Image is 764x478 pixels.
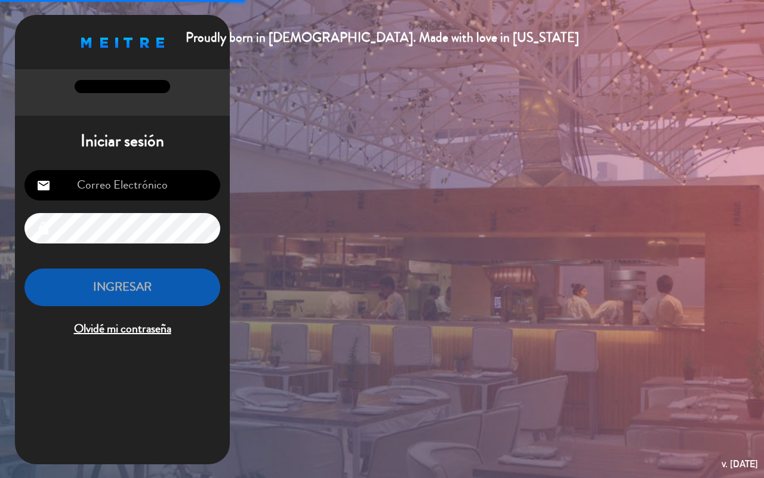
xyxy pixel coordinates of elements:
button: INGRESAR [24,269,220,306]
h1: Iniciar sesión [15,131,230,152]
div: v. [DATE] [722,456,758,472]
i: lock [36,221,51,236]
i: email [36,178,51,193]
span: Olvidé mi contraseña [24,319,220,339]
input: Correo Electrónico [24,170,220,201]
